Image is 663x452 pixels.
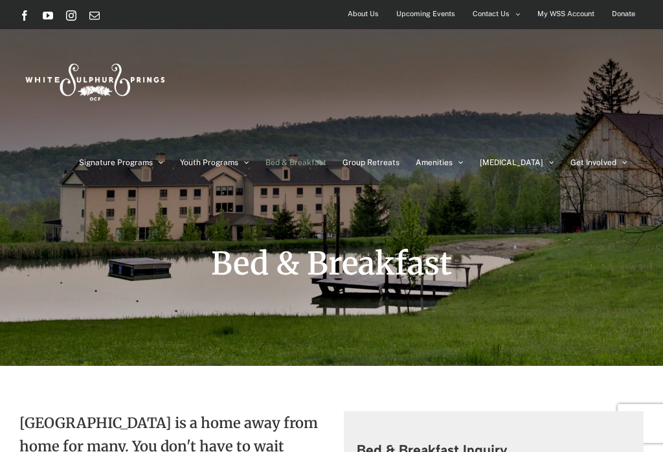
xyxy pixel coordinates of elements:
[89,10,100,21] a: Email
[180,130,249,195] a: Youth Programs
[79,130,164,195] a: Signature Programs
[612,5,635,23] span: Donate
[19,49,168,110] img: White Sulphur Springs Logo
[43,10,53,21] a: YouTube
[537,5,594,23] span: My WSS Account
[416,130,464,195] a: Amenities
[480,159,543,166] span: [MEDICAL_DATA]
[265,159,326,166] span: Bed & Breakfast
[343,159,399,166] span: Group Retreats
[265,130,326,195] a: Bed & Breakfast
[79,130,644,195] nav: Main Menu
[480,130,554,195] a: [MEDICAL_DATA]
[473,5,510,23] span: Contact Us
[570,130,627,195] a: Get Involved
[570,159,616,166] span: Get Involved
[348,5,379,23] span: About Us
[343,130,399,195] a: Group Retreats
[180,159,238,166] span: Youth Programs
[396,5,455,23] span: Upcoming Events
[416,159,453,166] span: Amenities
[19,10,30,21] a: Facebook
[66,10,76,21] a: Instagram
[79,159,153,166] span: Signature Programs
[211,244,452,283] span: Bed & Breakfast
